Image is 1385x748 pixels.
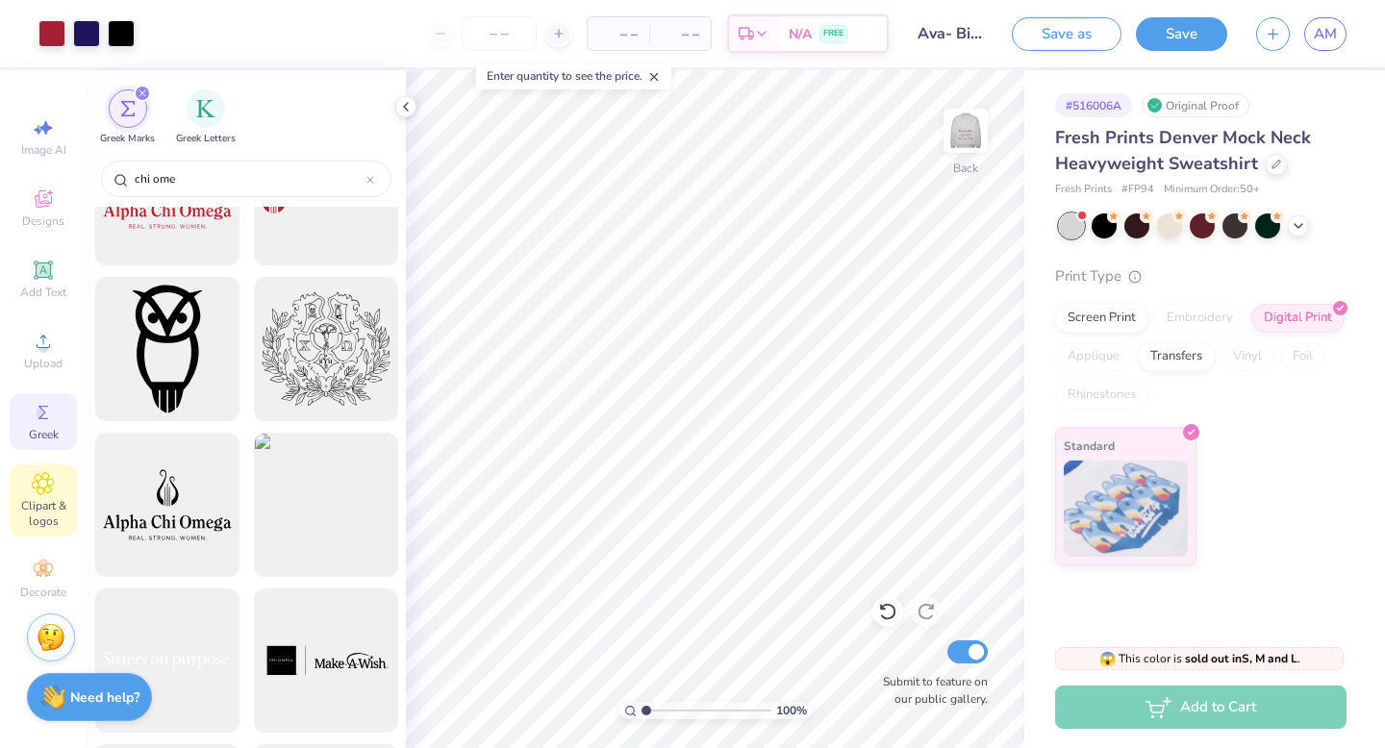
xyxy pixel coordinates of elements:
span: Standard [1064,436,1115,456]
strong: Need help? [70,688,139,707]
span: Greek Letters [176,132,236,146]
span: Add Text [20,285,66,300]
span: Greek [29,427,59,442]
button: filter button [176,89,236,146]
span: Upload [24,356,63,371]
img: Greek Letters Image [196,99,215,118]
img: Back [946,112,985,150]
span: Fresh Prints [1055,182,1112,198]
span: Minimum Order: 50 + [1164,182,1260,198]
span: # FP94 [1121,182,1154,198]
div: # 516006A [1055,93,1132,117]
span: Designs [22,213,64,229]
div: Transfers [1138,342,1215,371]
span: 100 % [776,702,807,719]
button: Save as [1012,17,1121,51]
span: Greek Marks [100,132,155,146]
span: 😱 [1099,650,1116,668]
input: Untitled Design [903,14,997,53]
div: Digital Print [1251,304,1345,333]
span: This color is . [1099,650,1300,667]
div: filter for Greek Marks [100,89,155,146]
img: Standard [1064,461,1188,557]
div: Screen Print [1055,304,1148,333]
div: Vinyl [1221,342,1274,371]
div: Print Type [1055,265,1347,287]
span: Clipart & logos [10,498,77,529]
strong: sold out in S, M and L [1185,651,1297,666]
span: – – [599,24,638,44]
input: – – [462,16,537,51]
span: – – [661,24,699,44]
div: Rhinestones [1055,381,1148,410]
div: filter for Greek Letters [176,89,236,146]
div: Embroidery [1154,304,1246,333]
div: Applique [1055,342,1132,371]
button: filter button [100,89,155,146]
img: Greek Marks Image [120,101,136,116]
input: Try "Alpha" [133,169,366,188]
span: Decorate [20,585,66,600]
span: Image AI [21,142,66,158]
span: Fresh Prints Denver Mock Neck Heavyweight Sweatshirt [1055,126,1311,175]
div: Back [953,160,978,177]
div: Foil [1280,342,1325,371]
div: Original Proof [1142,93,1249,117]
span: FREE [823,27,844,40]
label: Submit to feature on our public gallery. [872,673,988,708]
div: Enter quantity to see the price. [476,62,671,89]
span: AM [1314,23,1337,45]
span: N/A [789,24,812,44]
button: Save [1136,17,1227,51]
a: AM [1304,17,1347,51]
